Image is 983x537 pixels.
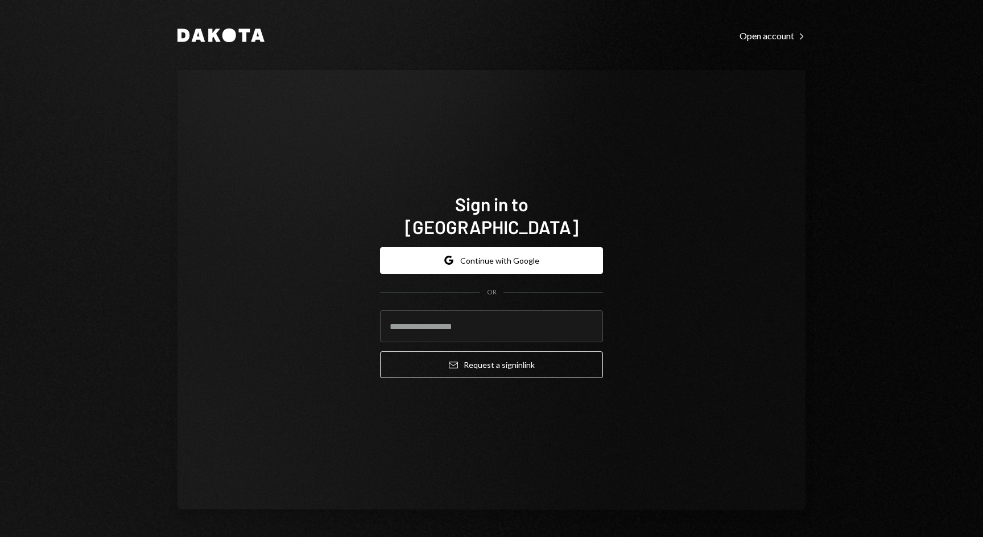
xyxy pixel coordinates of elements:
button: Request a signinlink [380,351,603,378]
a: Open account [740,29,806,42]
div: Open account [740,30,806,42]
div: OR [487,288,497,297]
button: Continue with Google [380,247,603,274]
h1: Sign in to [GEOGRAPHIC_DATA] [380,192,603,238]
